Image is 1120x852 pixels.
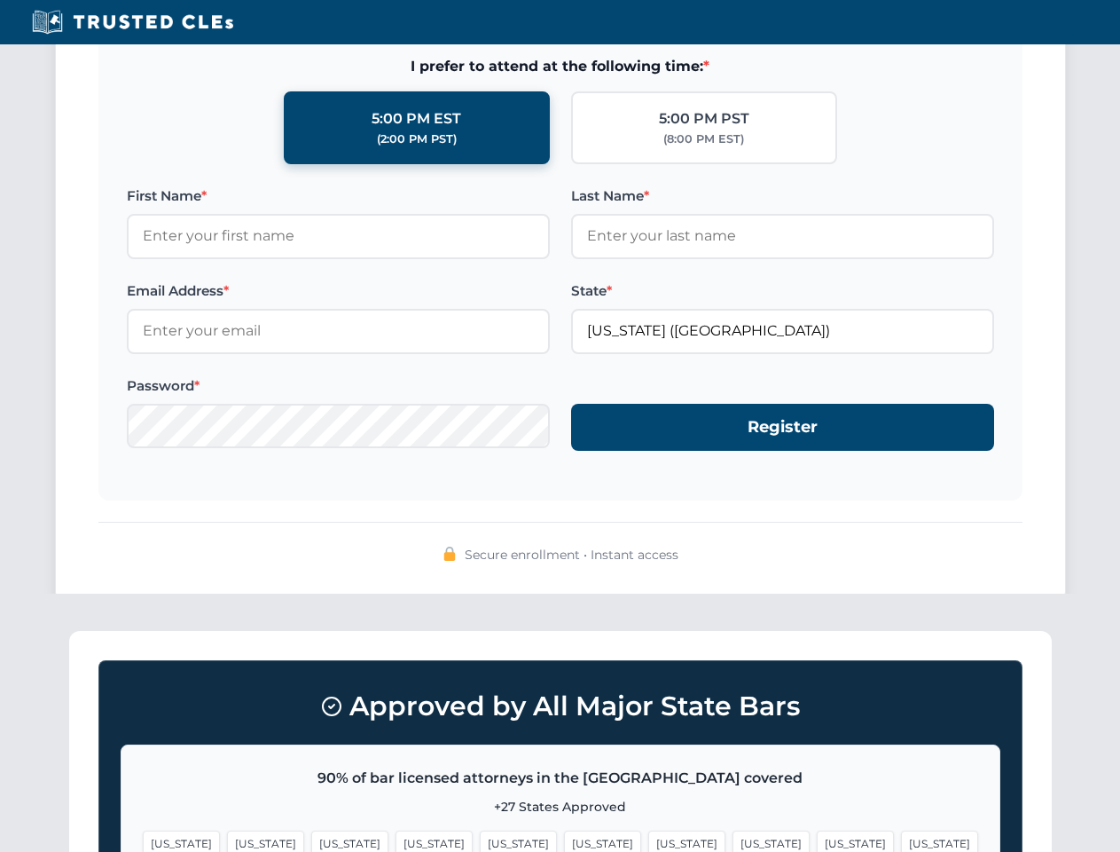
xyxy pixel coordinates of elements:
[127,55,994,78] span: I prefer to attend at the following time:
[372,107,461,130] div: 5:00 PM EST
[663,130,744,148] div: (8:00 PM EST)
[571,185,994,207] label: Last Name
[571,280,994,302] label: State
[127,375,550,397] label: Password
[143,797,978,816] p: +27 States Approved
[121,682,1000,730] h3: Approved by All Major State Bars
[127,280,550,302] label: Email Address
[659,107,749,130] div: 5:00 PM PST
[377,130,457,148] div: (2:00 PM PST)
[27,9,239,35] img: Trusted CLEs
[571,404,994,451] button: Register
[127,214,550,258] input: Enter your first name
[571,309,994,353] input: Florida (FL)
[143,767,978,790] p: 90% of bar licensed attorneys in the [GEOGRAPHIC_DATA] covered
[127,185,550,207] label: First Name
[571,214,994,258] input: Enter your last name
[127,309,550,353] input: Enter your email
[465,545,678,564] span: Secure enrollment • Instant access
[443,547,457,561] img: 🔒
